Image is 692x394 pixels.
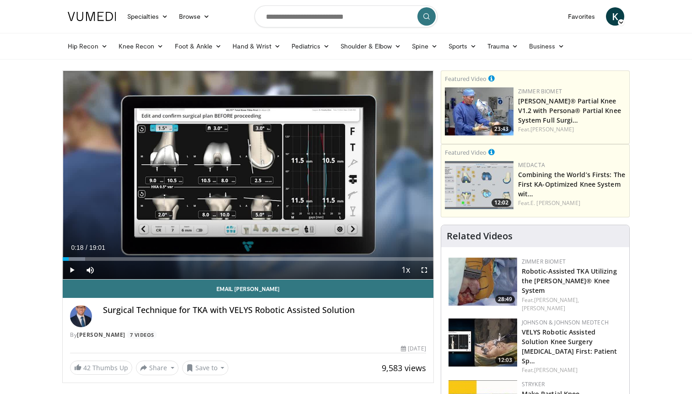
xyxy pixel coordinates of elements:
[401,345,426,353] div: [DATE]
[173,7,216,26] a: Browse
[449,258,517,306] a: 28:49
[495,356,515,364] span: 12:03
[530,199,580,207] a: E. [PERSON_NAME]
[63,257,433,261] div: Progress Bar
[70,331,426,339] div: By
[482,37,524,55] a: Trauma
[530,125,574,133] a: [PERSON_NAME]
[518,87,562,95] a: Zimmer Biomet
[606,7,624,26] a: K
[68,12,116,21] img: VuMedi Logo
[77,331,125,339] a: [PERSON_NAME]
[182,361,229,375] button: Save to
[415,261,433,279] button: Fullscreen
[335,37,406,55] a: Shoulder & Elbow
[445,87,514,135] a: 23:43
[518,161,545,169] a: Medacta
[522,366,622,374] div: Feat.
[113,37,169,55] a: Knee Recon
[89,244,105,251] span: 19:01
[103,305,426,315] h4: Surgical Technique for TKA with VELYS Robotic Assisted Solution
[445,87,514,135] img: 99b1778f-d2b2-419a-8659-7269f4b428ba.150x105_q85_crop-smart_upscale.jpg
[445,161,514,209] a: 12:02
[492,199,511,207] span: 12:02
[81,261,99,279] button: Mute
[227,37,286,55] a: Hand & Wrist
[518,125,626,134] div: Feat.
[406,37,443,55] a: Spine
[169,37,227,55] a: Foot & Ankle
[522,304,565,312] a: [PERSON_NAME]
[534,296,579,304] a: [PERSON_NAME],
[522,380,545,388] a: Stryker
[382,362,426,373] span: 9,583 views
[524,37,570,55] a: Business
[254,5,438,27] input: Search topics, interventions
[522,328,617,365] a: VELYS Robotic Assisted Solution Knee Surgery [MEDICAL_DATA] First: Patient Sp…
[518,170,625,198] a: Combining the World’s Firsts: The First KA-Optimized Knee System wit…
[447,231,513,242] h4: Related Videos
[562,7,600,26] a: Favorites
[397,261,415,279] button: Playback Rate
[70,305,92,327] img: Avatar
[63,71,433,280] video-js: Video Player
[445,75,487,83] small: Featured Video
[534,366,578,374] a: [PERSON_NAME]
[449,318,517,367] img: abe8434e-c392-4864-8b80-6cc2396b85ec.150x105_q85_crop-smart_upscale.jpg
[86,244,87,251] span: /
[492,125,511,133] span: 23:43
[522,296,622,313] div: Feat.
[445,148,487,157] small: Featured Video
[70,361,132,375] a: 42 Thumbs Up
[122,7,173,26] a: Specialties
[522,318,609,326] a: Johnson & Johnson MedTech
[518,199,626,207] div: Feat.
[136,361,178,375] button: Share
[445,161,514,209] img: aaf1b7f9-f888-4d9f-a252-3ca059a0bd02.150x105_q85_crop-smart_upscale.jpg
[62,37,113,55] a: Hip Recon
[63,261,81,279] button: Play
[449,258,517,306] img: 8628d054-67c0-4db7-8e0b-9013710d5e10.150x105_q85_crop-smart_upscale.jpg
[83,363,91,372] span: 42
[449,318,517,367] a: 12:03
[495,295,515,303] span: 28:49
[443,37,482,55] a: Sports
[127,331,157,339] a: 7 Videos
[518,97,621,124] a: [PERSON_NAME]® Partial Knee V1.2 with Persona® Partial Knee System Full Surgi…
[286,37,335,55] a: Pediatrics
[522,267,617,295] a: Robotic-Assisted TKA Utilizing the [PERSON_NAME]® Knee System
[71,244,83,251] span: 0:18
[63,280,433,298] a: Email [PERSON_NAME]
[522,258,566,265] a: Zimmer Biomet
